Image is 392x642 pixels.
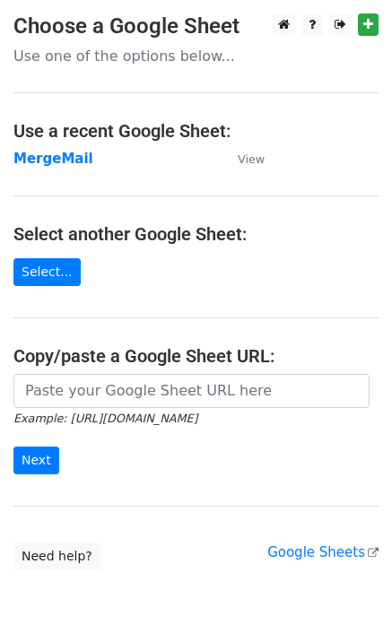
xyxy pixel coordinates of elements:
a: MergeMail [13,151,93,167]
input: Paste your Google Sheet URL here [13,374,370,408]
small: View [238,152,265,166]
h4: Use a recent Google Sheet: [13,120,379,142]
a: Google Sheets [267,544,379,560]
input: Next [13,447,59,474]
h4: Select another Google Sheet: [13,223,379,245]
a: Need help? [13,542,100,570]
a: View [220,151,265,167]
small: Example: [URL][DOMAIN_NAME] [13,412,197,425]
p: Use one of the options below... [13,47,379,65]
h3: Choose a Google Sheet [13,13,379,39]
h4: Copy/paste a Google Sheet URL: [13,345,379,367]
a: Select... [13,258,81,286]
